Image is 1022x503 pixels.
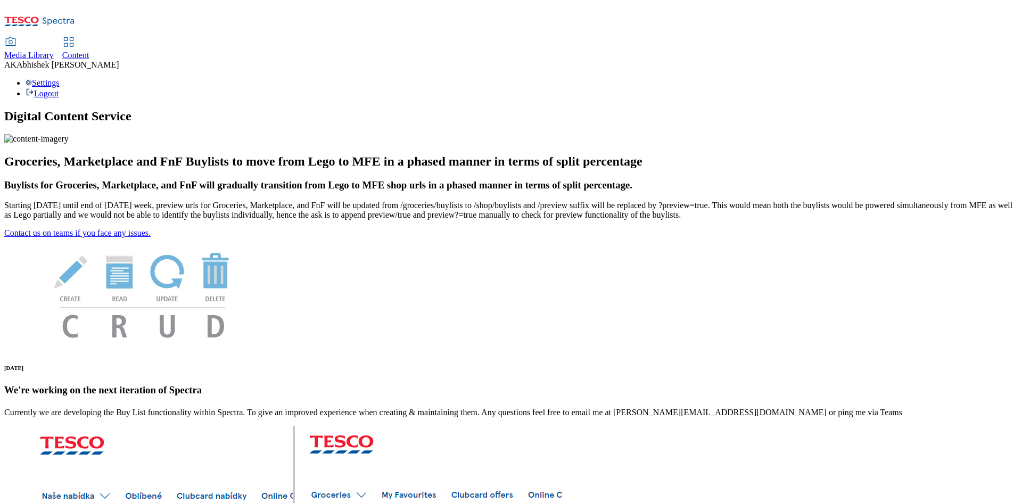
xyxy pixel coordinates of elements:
[4,51,54,60] span: Media Library
[4,238,281,349] img: News Image
[4,154,1018,169] h2: Groceries, Marketplace and FnF Buylists to move from Lego to MFE in a phased manner in terms of s...
[4,38,54,60] a: Media Library
[4,201,1018,220] p: Starting [DATE] until end of [DATE] week, preview urls for Groceries, Marketplace, and FnF will b...
[4,134,69,144] img: content-imagery
[4,60,17,69] span: AK
[4,384,1018,396] h3: We're working on the next iteration of Spectra
[26,78,60,87] a: Settings
[4,109,1018,123] h1: Digital Content Service
[4,365,1018,371] h6: [DATE]
[17,60,119,69] span: Abhishek [PERSON_NAME]
[4,228,151,237] a: Contact us on teams if you face any issues.
[62,51,89,60] span: Content
[62,38,89,60] a: Content
[4,179,1018,191] h3: Buylists for Groceries, Marketplace, and FnF will gradually transition from Lego to MFE shop urls...
[26,89,59,98] a: Logout
[4,408,1018,417] p: Currently we are developing the Buy List functionality within Spectra. To give an improved experi...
